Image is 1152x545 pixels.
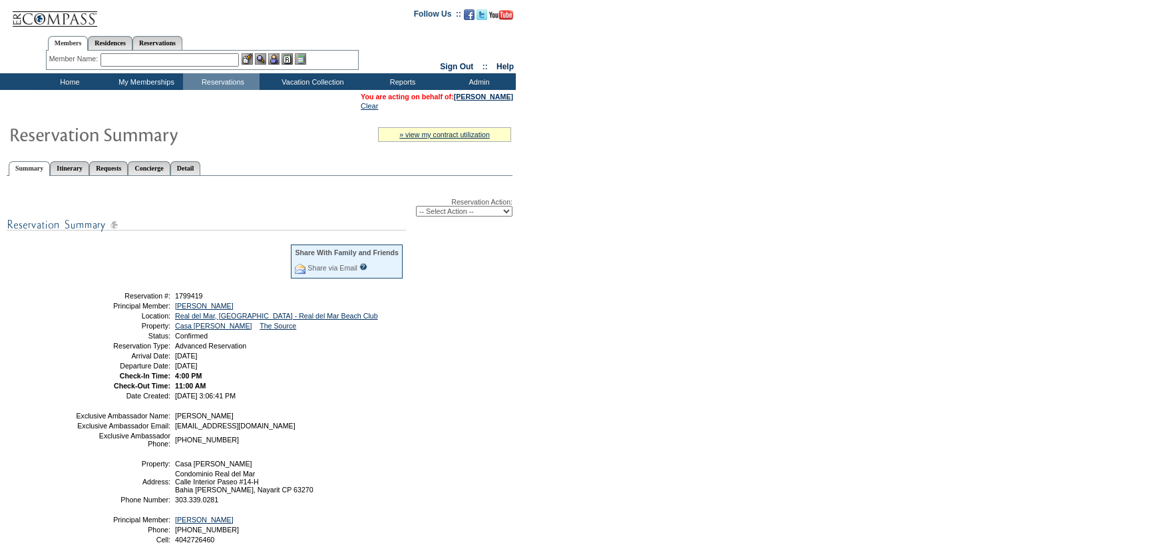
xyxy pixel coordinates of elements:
strong: Check-In Time: [120,372,170,380]
td: Exclusive Ambassador Name: [75,412,170,420]
span: [PERSON_NAME] [175,412,234,420]
a: [PERSON_NAME] [175,302,234,310]
a: The Source [260,322,296,330]
td: Phone: [75,526,170,534]
a: Sign Out [440,62,473,71]
a: Clear [361,102,378,110]
span: Confirmed [175,332,208,340]
td: Date Created: [75,392,170,400]
a: Share via Email [307,264,357,272]
td: Principal Member: [75,302,170,310]
span: [PHONE_NUMBER] [175,526,239,534]
td: Property: [75,460,170,468]
img: subTtlResSummary.gif [7,217,406,233]
td: Exclusive Ambassador Phone: [75,432,170,448]
a: Detail [170,161,201,175]
strong: Check-Out Time: [114,382,170,390]
a: Casa [PERSON_NAME] [175,322,252,330]
span: Advanced Reservation [175,342,246,350]
a: Become our fan on Facebook [464,13,475,21]
a: Summary [9,161,50,176]
span: 4:00 PM [175,372,202,380]
span: [DATE] [175,352,198,360]
td: Reports [363,73,439,90]
td: Location: [75,312,170,320]
td: Follow Us :: [414,8,461,24]
div: Reservation Action: [7,198,512,217]
div: Share With Family and Friends [295,249,399,257]
a: [PERSON_NAME] [175,516,234,524]
td: Phone Number: [75,496,170,504]
img: Follow us on Twitter [477,9,487,20]
td: Exclusive Ambassador Email: [75,422,170,430]
td: Arrival Date: [75,352,170,360]
img: Become our fan on Facebook [464,9,475,20]
td: Principal Member: [75,516,170,524]
a: Concierge [128,161,170,175]
a: » view my contract utilization [399,131,490,139]
td: Departure Date: [75,362,170,370]
img: b_calculator.gif [295,53,306,65]
img: Reservations [282,53,293,65]
span: 303.339.0281 [175,496,218,504]
img: Subscribe to our YouTube Channel [489,10,513,20]
img: View [255,53,266,65]
span: [PHONE_NUMBER] [175,436,239,444]
td: Reservations [183,73,260,90]
span: [EMAIL_ADDRESS][DOMAIN_NAME] [175,422,295,430]
img: b_edit.gif [242,53,253,65]
td: Reservation #: [75,292,170,300]
a: Help [496,62,514,71]
td: Home [30,73,106,90]
span: You are acting on behalf of: [361,93,513,101]
span: 4042726460 [175,536,214,544]
td: Property: [75,322,170,330]
td: Reservation Type: [75,342,170,350]
a: Members [48,36,89,51]
input: What is this? [359,263,367,271]
span: Casa [PERSON_NAME] [175,460,252,468]
a: Residences [88,36,132,50]
a: Follow us on Twitter [477,13,487,21]
span: 11:00 AM [175,382,206,390]
a: Requests [89,161,128,175]
span: Condominio Real del Mar Calle Interior Paseo #14-H Bahia [PERSON_NAME], Nayarit CP 63270 [175,470,313,494]
span: [DATE] [175,362,198,370]
td: Cell: [75,536,170,544]
span: 1799419 [175,292,203,300]
img: Impersonate [268,53,280,65]
span: [DATE] 3:06:41 PM [175,392,236,400]
div: Member Name: [49,53,100,65]
td: Admin [439,73,516,90]
td: My Memberships [106,73,183,90]
a: Subscribe to our YouTube Channel [489,13,513,21]
span: :: [482,62,488,71]
td: Address: [75,470,170,494]
td: Vacation Collection [260,73,363,90]
a: Real del Mar, [GEOGRAPHIC_DATA] - Real del Mar Beach Club [175,312,378,320]
img: Reservaton Summary [9,121,275,147]
td: Status: [75,332,170,340]
a: [PERSON_NAME] [454,93,513,101]
a: Itinerary [50,161,89,175]
a: Reservations [132,36,182,50]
